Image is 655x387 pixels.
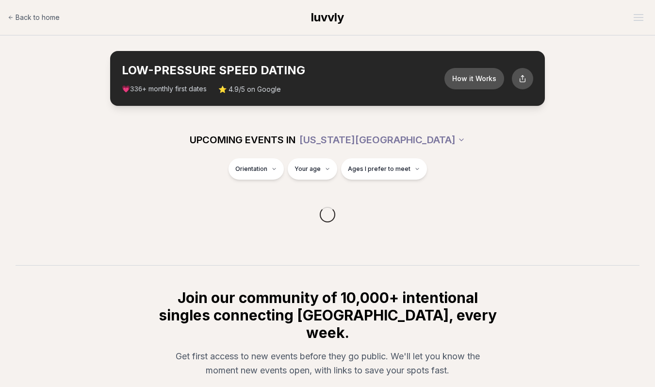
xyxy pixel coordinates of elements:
span: 336 [130,85,142,93]
p: Get first access to new events before they go public. We'll let you know the moment new events op... [164,349,491,378]
span: Ages I prefer to meet [348,165,410,173]
span: Your age [295,165,321,173]
button: Open menu [630,10,647,25]
span: Orientation [235,165,267,173]
span: luvvly [311,10,344,24]
button: [US_STATE][GEOGRAPHIC_DATA] [299,129,465,151]
span: UPCOMING EVENTS IN [190,133,295,147]
a: luvvly [311,10,344,25]
span: Back to home [16,13,60,22]
button: How it Works [444,68,504,89]
button: Ages I prefer to meet [341,158,427,180]
h2: LOW-PRESSURE SPEED DATING [122,63,444,78]
a: Back to home [8,8,60,27]
button: Your age [288,158,337,180]
span: 💗 + monthly first dates [122,84,207,94]
span: ⭐ 4.9/5 on Google [218,84,281,94]
button: Orientation [229,158,284,180]
h2: Join our community of 10,000+ intentional singles connecting [GEOGRAPHIC_DATA], every week. [157,289,498,341]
